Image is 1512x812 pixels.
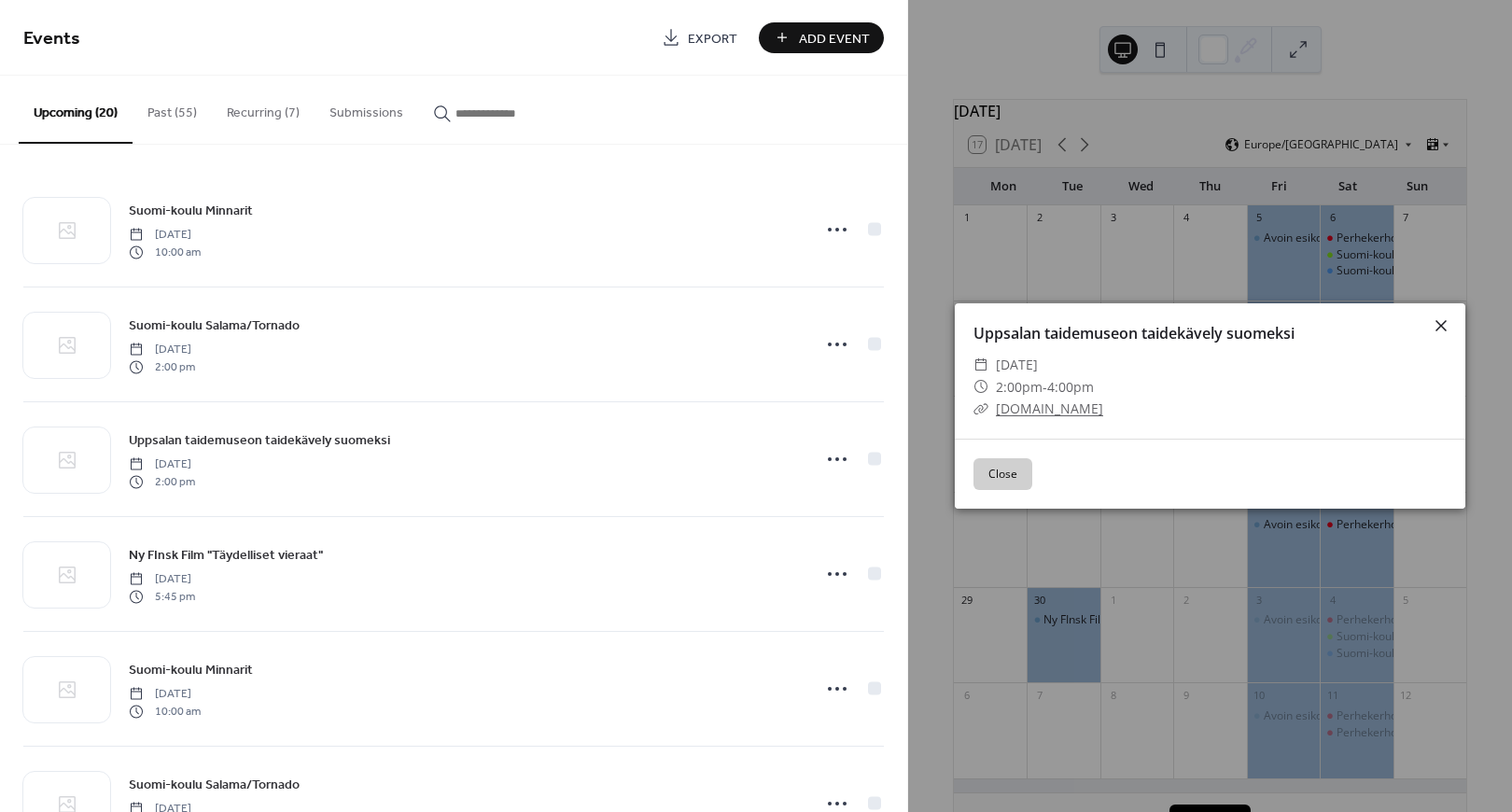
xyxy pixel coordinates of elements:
span: 2:00 pm [129,473,195,490]
span: 10:00 am [129,703,201,720]
a: Suomi-koulu Salama/Tornado [129,774,300,795]
span: - [1043,378,1047,396]
a: Uppsalan taidemuseon taidekävely suomeksi [129,429,390,451]
span: 4:00pm [1047,378,1094,396]
span: 10:00 am [129,244,201,260]
div: ​ [973,376,988,399]
button: Submissions [315,76,418,142]
a: Uppsalan taidemuseon taidekävely suomeksi [973,323,1295,343]
a: Suomi-koulu Minnarit [129,659,253,680]
span: [DATE] [129,227,201,244]
span: Ny FInsk Film "Täydelliset vieraat" [129,546,323,566]
span: Events [23,21,80,57]
span: 2:00 pm [129,358,195,375]
span: Suomi-koulu Salama/Tornado [129,316,300,336]
span: Suomi-koulu Salama/Tornado [129,776,300,795]
span: Add Event [799,29,870,49]
a: Ny FInsk Film "Täydelliset vieraat" [129,544,323,566]
a: Suomi-koulu Minnarit [129,200,253,221]
button: Past (55) [133,76,212,142]
a: Export [648,22,751,53]
a: [DOMAIN_NAME] [996,399,1103,417]
span: Export [688,29,737,49]
div: ​ [973,354,988,376]
span: [DATE] [129,686,201,703]
button: Upcoming (20) [19,76,133,144]
span: Uppsalan taidemuseon taidekävely suomeksi [129,431,390,451]
button: Add Event [759,22,884,53]
span: [DATE] [996,354,1038,376]
span: 5:45 pm [129,588,195,605]
span: [DATE] [129,571,195,588]
span: Suomi-koulu Minnarit [129,202,253,221]
span: [DATE] [129,342,195,358]
button: Recurring (7) [212,76,315,142]
a: Suomi-koulu Salama/Tornado [129,315,300,336]
span: Suomi-koulu Minnarit [129,661,253,680]
div: ​ [973,398,988,420]
span: 2:00pm [996,378,1043,396]
span: [DATE] [129,456,195,473]
button: Close [973,458,1032,490]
